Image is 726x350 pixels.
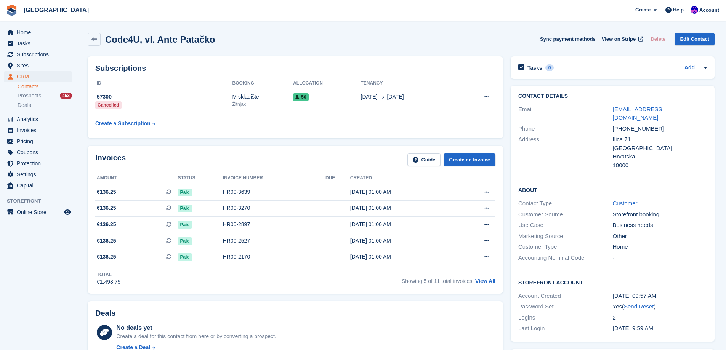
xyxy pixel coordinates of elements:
th: ID [95,77,232,89]
div: Logins [518,313,612,322]
a: menu [4,147,72,158]
h2: Contact Details [518,93,707,99]
h2: Deals [95,309,115,318]
span: Account [699,6,719,14]
div: Account Created [518,292,612,300]
a: Create a Subscription [95,117,155,131]
div: Hrvatska [613,152,707,161]
div: Other [613,232,707,241]
h2: Subscriptions [95,64,495,73]
div: M skladište [232,93,293,101]
div: Cancelled [95,101,122,109]
div: [DATE] 09:57 AM [613,292,707,300]
a: Add [684,64,695,72]
a: Preview store [63,208,72,217]
a: menu [4,60,72,71]
div: Customer Type [518,243,612,251]
span: €136.25 [97,188,116,196]
span: Paid [178,205,192,212]
img: Ivan Gačić [691,6,698,14]
span: Paid [178,221,192,229]
span: Coupons [17,147,63,158]
a: Prospects 463 [18,92,72,100]
div: Password Set [518,302,612,311]
div: HR00-3639 [223,188,325,196]
div: Storefront booking [613,210,707,219]
div: 10000 [613,161,707,170]
div: HR00-2897 [223,221,325,229]
div: Žitnjak [232,101,293,108]
div: [DATE] 01:00 AM [350,237,455,245]
a: Guide [407,153,441,166]
th: Amount [95,172,178,184]
a: [EMAIL_ADDRESS][DOMAIN_NAME] [613,106,664,121]
div: [DATE] 01:00 AM [350,253,455,261]
th: Invoice number [223,172,325,184]
a: Contacts [18,83,72,90]
h2: Tasks [527,64,542,71]
span: Prospects [18,92,41,99]
a: menu [4,169,72,180]
th: Due [325,172,350,184]
div: 57300 [95,93,232,101]
div: [DATE] 01:00 AM [350,221,455,229]
span: €136.25 [97,221,116,229]
span: €136.25 [97,253,116,261]
span: CRM [17,71,63,82]
span: Create [635,6,651,14]
a: Deals [18,101,72,109]
div: Business needs [613,221,707,230]
div: Use Case [518,221,612,230]
span: Deals [18,102,31,109]
th: Booking [232,77,293,89]
div: Home [613,243,707,251]
div: HR00-2527 [223,237,325,245]
div: Marketing Source [518,232,612,241]
span: Paid [178,253,192,261]
div: Contact Type [518,199,612,208]
span: €136.25 [97,204,116,212]
span: ( ) [622,303,655,310]
img: stora-icon-8386f47178a22dfd0bd8f6a31ec36ba5ce8667c1dd55bd0f319d3a0aa187defe.svg [6,5,18,16]
a: menu [4,27,72,38]
span: Capital [17,180,63,191]
span: Storefront [7,197,76,205]
span: €136.25 [97,237,116,245]
a: menu [4,158,72,169]
span: Analytics [17,114,63,125]
h2: Storefront Account [518,278,707,286]
th: Status [178,172,223,184]
span: Paid [178,237,192,245]
span: View on Stripe [602,35,636,43]
div: Create a deal for this contact from here or by converting a prospect. [116,332,276,340]
th: Created [350,172,455,184]
span: Invoices [17,125,63,136]
a: menu [4,125,72,136]
a: menu [4,180,72,191]
span: 50 [293,93,308,101]
h2: Code4U, vl. Ante Patačko [105,34,215,45]
a: View on Stripe [599,33,645,45]
h2: About [518,186,707,193]
span: Showing 5 of 11 total invoices [402,278,472,284]
span: Sites [17,60,63,71]
div: Total [97,271,120,278]
div: Email [518,105,612,122]
span: Subscriptions [17,49,63,60]
div: €1,498.75 [97,278,120,286]
a: menu [4,207,72,217]
div: Address [518,135,612,169]
a: menu [4,114,72,125]
div: Accounting Nominal Code [518,254,612,262]
button: Sync payment methods [540,33,596,45]
span: Help [673,6,684,14]
h2: Invoices [95,153,126,166]
a: menu [4,49,72,60]
div: Customer Source [518,210,612,219]
span: [DATE] [387,93,404,101]
a: Create an Invoice [444,153,495,166]
div: No deals yet [116,323,276,332]
a: Send Reset [624,303,654,310]
a: Edit Contact [675,33,715,45]
div: 0 [545,64,554,71]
